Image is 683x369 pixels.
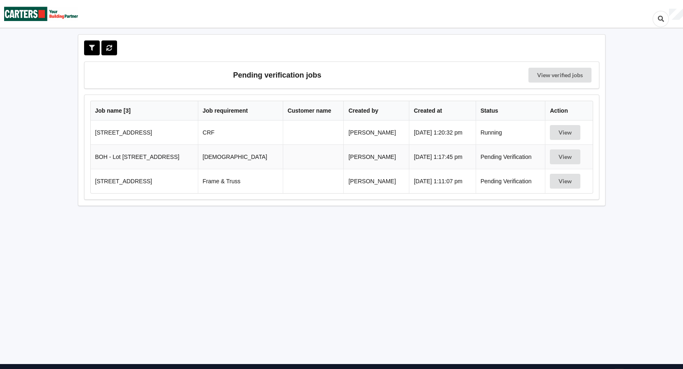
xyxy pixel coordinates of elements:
[476,121,545,144] td: Running
[476,144,545,169] td: Pending Verification
[343,101,409,121] th: Created by
[476,169,545,193] td: Pending Verification
[91,101,198,121] th: Job name [ 3 ]
[545,101,592,121] th: Action
[528,68,591,83] a: View verified jobs
[198,144,283,169] td: [DEMOGRAPHIC_DATA]
[550,174,580,189] button: View
[550,178,582,184] a: View
[669,9,683,20] div: User Profile
[409,169,476,193] td: [DATE] 1:11:07 pm
[198,169,283,193] td: Frame & Truss
[343,169,409,193] td: [PERSON_NAME]
[550,129,582,136] a: View
[91,121,198,144] td: [STREET_ADDRESS]
[343,144,409,169] td: [PERSON_NAME]
[91,169,198,193] td: [STREET_ADDRESS]
[4,0,78,27] img: Carters
[550,125,580,140] button: View
[343,121,409,144] td: [PERSON_NAME]
[198,101,283,121] th: Job requirement
[476,101,545,121] th: Status
[91,144,198,169] td: BOH - Lot [STREET_ADDRESS]
[550,149,580,164] button: View
[409,121,476,144] td: [DATE] 1:20:32 pm
[198,121,283,144] td: CRF
[550,154,582,160] a: View
[409,101,476,121] th: Created at
[90,68,465,83] h3: Pending verification jobs
[283,101,344,121] th: Customer name
[409,144,476,169] td: [DATE] 1:17:45 pm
